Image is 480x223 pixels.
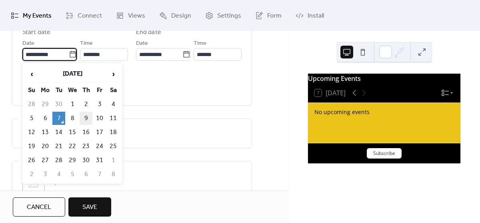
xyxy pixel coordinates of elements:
td: 29 [66,154,79,167]
td: 1 [66,98,79,111]
span: Form [267,10,282,22]
span: Design [171,10,191,22]
span: Install [308,10,324,22]
a: Settings [199,3,247,28]
a: Design [153,3,197,28]
td: 25 [107,140,120,153]
td: 20 [39,140,52,153]
a: Views [110,3,151,28]
span: Date [136,39,148,48]
th: Su [25,84,38,97]
td: 2 [25,168,38,181]
th: We [66,84,79,97]
td: 5 [66,168,79,181]
span: Date [22,39,34,48]
td: 24 [93,140,106,153]
th: [DATE] [39,66,106,83]
td: 28 [25,98,38,111]
td: 27 [39,154,52,167]
th: Th [80,84,92,97]
td: 10 [93,112,106,125]
td: 8 [66,112,79,125]
td: 6 [80,168,92,181]
td: 26 [25,154,38,167]
td: 11 [107,112,120,125]
span: Save [82,203,97,212]
td: 12 [25,126,38,139]
td: 4 [107,98,120,111]
td: 14 [52,126,65,139]
td: 1 [107,154,120,167]
td: 3 [93,98,106,111]
td: 2 [80,98,92,111]
button: Cancel [13,197,65,217]
td: 7 [93,168,106,181]
td: 29 [39,98,52,111]
td: 7 [52,112,65,125]
th: Fr [93,84,106,97]
td: 15 [66,126,79,139]
td: 31 [93,154,106,167]
td: 23 [80,140,92,153]
td: 22 [66,140,79,153]
td: 19 [25,140,38,153]
a: Form [249,3,288,28]
a: My Events [5,3,58,28]
span: Views [128,10,145,22]
td: 18 [107,126,120,139]
td: 30 [52,98,65,111]
td: 28 [52,154,65,167]
td: 5 [25,112,38,125]
td: 4 [52,168,65,181]
div: No upcoming events [314,108,454,116]
td: 30 [80,154,92,167]
td: 8 [107,168,120,181]
span: Cancel [27,203,51,212]
span: › [107,66,119,82]
td: 21 [52,140,65,153]
th: Tu [52,84,65,97]
td: 13 [39,126,52,139]
td: 16 [80,126,92,139]
a: Connect [60,3,108,28]
div: Start date [22,28,50,37]
a: Install [290,3,330,28]
button: Subscribe [367,148,402,159]
td: 6 [39,112,52,125]
button: Save [68,197,111,217]
span: Settings [217,10,241,22]
span: Connect [78,10,102,22]
span: Time [194,39,206,48]
div: End date [136,28,161,37]
span: Time [80,39,93,48]
td: 9 [80,112,92,125]
span: My Events [23,10,52,22]
div: Upcoming Events [308,74,460,83]
td: 3 [39,168,52,181]
td: 17 [93,126,106,139]
span: ‹ [26,66,38,82]
th: Mo [39,84,52,97]
th: Sa [107,84,120,97]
